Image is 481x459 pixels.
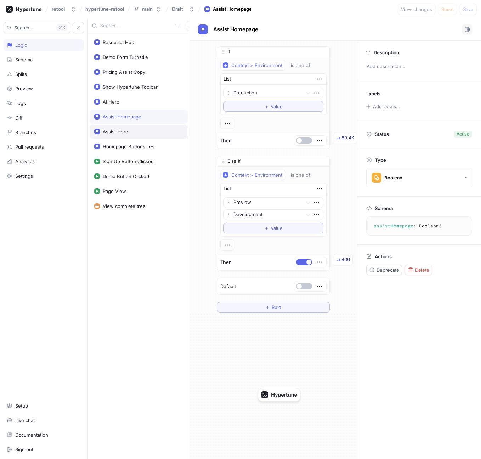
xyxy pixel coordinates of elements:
[374,50,399,55] p: Description
[103,84,158,90] div: Show Hypertune Toolbar
[220,170,285,180] button: Context > Environment
[103,129,128,134] div: Assist Hero
[103,188,126,194] div: Page View
[265,305,270,309] span: ＋
[231,172,282,178] div: Context > Environment
[100,22,172,29] input: Search...
[15,42,27,48] div: Logic
[457,131,469,137] div: Active
[169,3,197,15] button: Draft
[375,205,393,211] p: Schema
[369,220,469,232] textarea: assistHomepage: Boolean!
[131,3,164,15] button: main
[103,69,145,75] div: Pricing Assist Copy
[103,54,148,60] div: Demo Form Turnstile
[103,159,154,164] div: Sign Up Button Clicked
[220,60,285,71] button: Context > Environment
[438,4,457,15] button: Reset
[15,403,28,409] div: Setup
[227,158,241,165] p: Else If
[405,265,432,275] button: Delete
[15,432,48,438] div: Documentation
[217,302,330,313] button: ＋Rule
[341,256,350,263] div: 406
[377,268,399,272] span: Deprecate
[398,4,435,15] button: View changes
[85,6,124,11] span: hypertune-retool
[366,168,472,187] button: Boolean
[223,101,323,112] button: ＋Value
[15,57,33,62] div: Schema
[384,175,402,181] div: Boolean
[142,6,153,12] div: main
[15,100,26,106] div: Logs
[4,429,84,441] a: Documentation
[463,7,474,11] span: Save
[49,3,79,15] button: retool
[15,159,35,164] div: Analytics
[213,6,252,13] div: Assist Homepage
[375,254,392,259] p: Actions
[341,134,355,142] div: 89.4K
[220,259,232,266] p: Then
[291,172,310,178] div: is one of
[14,26,34,30] span: Search...
[4,22,70,33] button: Search...K
[223,223,323,233] button: ＋Value
[103,114,141,120] div: Assist Homepage
[15,417,35,423] div: Live chat
[52,6,65,12] div: retool
[291,62,310,68] div: is one of
[15,447,33,452] div: Sign out
[15,129,36,135] div: Branches
[363,61,475,73] p: Add description...
[375,129,389,139] p: Status
[15,173,33,179] div: Settings
[172,6,183,12] div: Draft
[56,24,67,31] div: K
[220,137,232,144] p: Then
[223,185,231,192] div: List
[401,7,432,11] span: View changes
[375,157,386,163] p: Type
[272,305,281,309] span: Rule
[264,104,269,109] span: ＋
[220,283,236,290] p: Default
[288,60,321,71] button: is one of
[103,144,156,149] div: Homepage Buttons Test
[103,173,149,179] div: Demo Button Clicked
[364,102,402,111] button: Add labels...
[223,76,231,83] div: List
[15,115,23,121] div: Diff
[231,62,282,68] div: Context > Environment
[288,170,321,180] button: is one of
[366,91,380,96] p: Labels
[227,48,230,55] p: If
[271,226,283,230] span: Value
[460,4,477,15] button: Save
[103,203,146,209] div: View complete tree
[15,71,27,77] div: Splits
[441,7,454,11] span: Reset
[15,144,44,150] div: Pull requests
[264,226,269,230] span: ＋
[103,39,134,45] div: Resource Hub
[213,27,258,32] span: Assist Homepage
[271,104,283,109] span: Value
[373,104,400,109] div: Add labels...
[415,268,429,272] span: Delete
[103,99,119,105] div: AI Hero
[15,86,33,92] div: Preview
[366,265,402,275] button: Deprecate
